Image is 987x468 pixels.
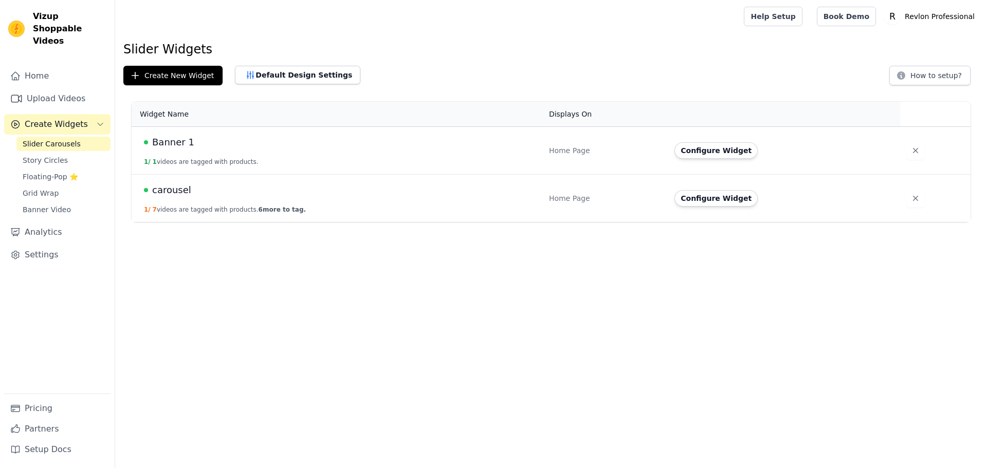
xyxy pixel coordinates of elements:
span: Slider Carousels [23,139,81,149]
text: R [889,11,895,22]
span: 7 [153,206,157,213]
span: Floating-Pop ⭐ [23,172,78,182]
button: Create New Widget [123,66,223,85]
span: 1 / [144,206,151,213]
button: Default Design Settings [235,66,360,84]
th: Widget Name [132,102,543,127]
span: 1 [153,158,157,165]
button: Delete widget [906,141,925,160]
span: Banner Video [23,204,71,215]
a: Slider Carousels [16,137,111,151]
a: Help Setup [744,7,802,26]
p: Revlon Professional [901,7,979,26]
span: Grid Wrap [23,188,59,198]
span: 6 more to tag. [259,206,306,213]
a: Settings [4,245,111,265]
a: Banner Video [16,202,111,217]
button: 1/ 7videos are tagged with products.6more to tag. [144,205,306,214]
a: Partners [4,419,111,439]
img: Vizup [8,21,25,37]
a: Story Circles [16,153,111,167]
a: Setup Docs [4,439,111,460]
th: Displays On [543,102,668,127]
span: carousel [152,183,191,197]
button: Create Widgets [4,114,111,135]
span: Banner 1 [152,135,194,149]
a: Analytics [4,222,111,242]
a: Grid Wrap [16,186,111,200]
button: Delete widget [906,189,925,208]
div: Home Page [549,193,662,203]
a: Floating-Pop ⭐ [16,170,111,184]
span: Create Widgets [25,118,88,130]
button: Configure Widget [674,142,758,159]
span: 1 / [144,158,151,165]
a: Upload Videos [4,88,111,109]
div: Home Page [549,145,662,156]
span: Vizup Shoppable Videos [33,10,106,47]
a: Home [4,66,111,86]
h1: Slider Widgets [123,41,979,58]
button: 1/ 1videos are tagged with products. [144,158,259,166]
span: Story Circles [23,155,68,165]
button: R Revlon Professional [884,7,979,26]
span: Live Published [144,188,148,192]
button: How to setup? [889,66,971,85]
a: Pricing [4,398,111,419]
a: Book Demo [817,7,876,26]
button: Configure Widget [674,190,758,207]
span: Live Published [144,140,148,144]
a: How to setup? [889,73,971,83]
